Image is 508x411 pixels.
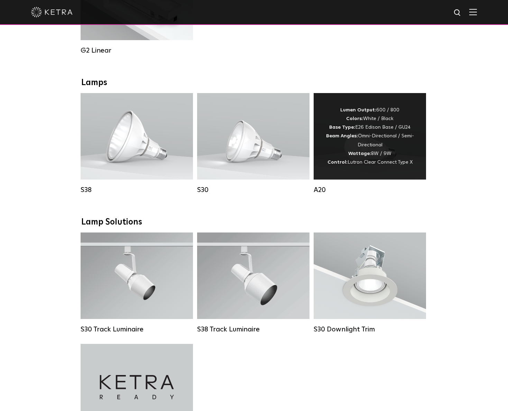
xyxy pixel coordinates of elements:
strong: Base Type: [329,125,355,130]
strong: Beam Angles: [326,134,358,138]
a: S38 Lumen Output:1100Colors:White / BlackBase Type:E26 Edison Base / GU24Beam Angles:10° / 25° / ... [81,93,193,194]
div: S30 [197,186,310,194]
a: S30 Track Luminaire Lumen Output:1100Colors:White / BlackBeam Angles:15° / 25° / 40° / 60° / 90°W... [81,232,193,334]
div: S38 Track Luminaire [197,325,310,334]
div: 600 / 800 White / Black E26 Edison Base / GU24 Omni-Directional / Semi-Directional 8W / 9W [324,106,416,167]
img: ketra-logo-2019-white [31,7,73,17]
strong: Control: [327,160,348,165]
strong: Colors: [346,116,363,121]
div: Lamp Solutions [81,217,427,227]
a: S38 Track Luminaire Lumen Output:1100Colors:White / BlackBeam Angles:10° / 25° / 40° / 60°Wattage... [197,232,310,334]
div: S30 Track Luminaire [81,325,193,334]
img: search icon [453,9,462,17]
strong: Wattage: [348,151,371,156]
a: A20 Lumen Output:600 / 800Colors:White / BlackBase Type:E26 Edison Base / GU24Beam Angles:Omni-Di... [314,93,426,194]
a: S30 Downlight Trim S30 Downlight Trim [314,232,426,334]
div: A20 [314,186,426,194]
img: Hamburger%20Nav.svg [469,9,477,15]
a: S30 Lumen Output:1100Colors:White / BlackBase Type:E26 Edison Base / GU24Beam Angles:15° / 25° / ... [197,93,310,194]
span: Lutron Clear Connect Type X [348,160,413,165]
div: S38 [81,186,193,194]
div: Lamps [81,78,427,88]
strong: Lumen Output: [340,108,376,112]
div: S30 Downlight Trim [314,325,426,334]
div: G2 Linear [81,46,193,55]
